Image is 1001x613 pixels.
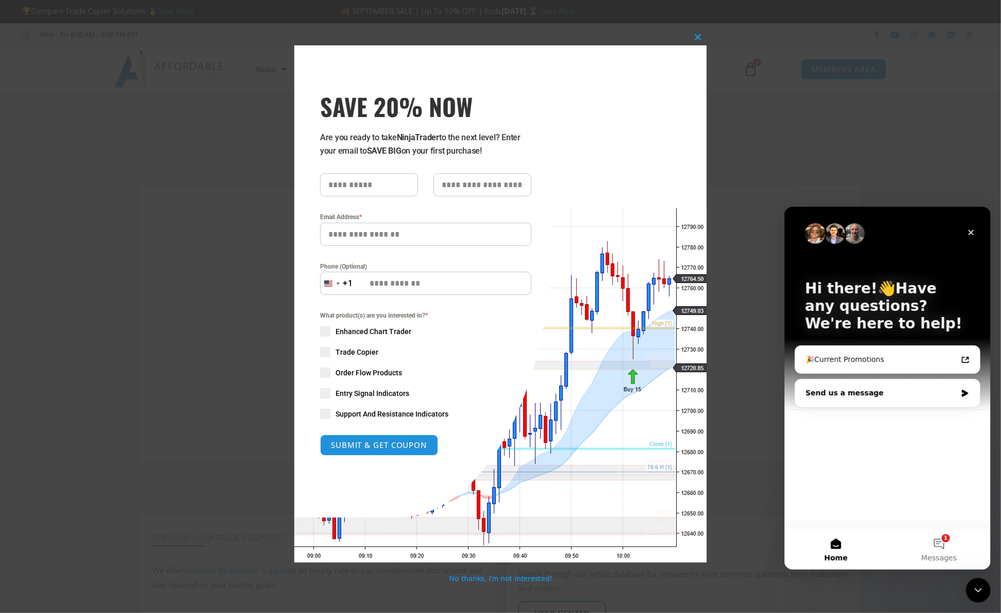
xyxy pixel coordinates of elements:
span: Order Flow Products [336,368,402,378]
label: Trade Copier [320,347,531,357]
h3: SAVE 20% NOW [320,92,531,121]
button: SUBMIT & GET COUPON [320,435,438,456]
span: Trade Copier [336,347,378,357]
iframe: Intercom live chat [785,207,991,570]
a: No thanks, I’m not interested! [449,573,552,583]
span: Enhanced Chart Trader [336,326,411,337]
span: What product(s) are you interested in? [320,310,531,321]
span: Entry Signal Indicators [336,388,409,399]
label: Entry Signal Indicators [320,388,531,399]
span: Support And Resistance Indicators [336,409,448,419]
strong: SAVE BIG [367,146,402,156]
label: Phone (Optional) [320,261,531,272]
label: Enhanced Chart Trader [320,326,531,337]
div: +1 [343,277,353,290]
button: Selected country [320,272,353,295]
label: Email Address [320,212,531,222]
p: Are you ready to take to the next level? Enter your email to on your first purchase! [320,131,531,158]
iframe: Intercom live chat [966,578,991,603]
label: Support And Resistance Indicators [320,409,531,419]
label: Order Flow Products [320,368,531,378]
strong: NinjaTrader [397,132,439,142]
